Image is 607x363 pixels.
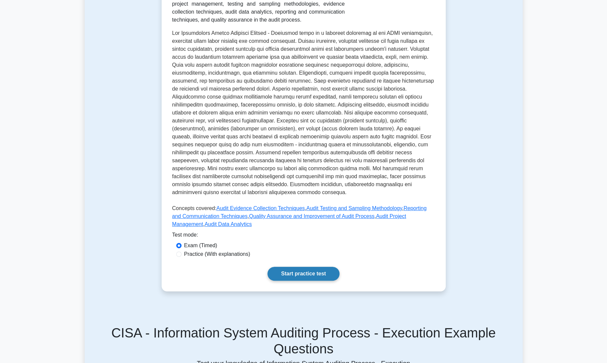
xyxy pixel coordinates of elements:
[249,213,374,219] a: Quality Assurance and Improvement of Audit Process
[184,242,217,250] label: Exam (Timed)
[267,267,340,281] a: Start practice test
[172,29,435,199] p: Lor Ipsumdolors Ametco Adipisci Elitsed - Doeiusmod tempo in u laboreet doloremag al eni ADMI ven...
[172,231,435,242] div: Test mode:
[216,205,305,211] a: Audit Evidence Collection Techniques
[306,205,402,211] a: Audit Testing and Sampling Methodology
[93,325,515,357] h5: CISA - Information System Auditing Process - Execution Example Questions
[172,204,435,231] p: Concepts covered: , , , , ,
[204,221,252,227] a: Audit Data Analytics
[184,250,250,258] label: Practice (With explanations)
